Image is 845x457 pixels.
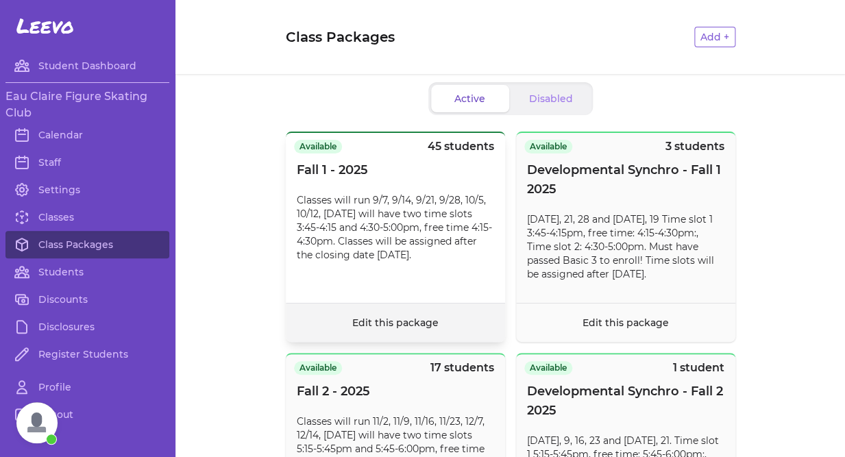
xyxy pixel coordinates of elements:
a: Classes [5,203,169,231]
a: Staff [5,149,169,176]
a: Student Dashboard [5,52,169,79]
a: Register Students [5,341,169,368]
a: Disclosures [5,313,169,341]
button: Available3 studentsDevelopmental Synchro - Fall 1 2025[DATE], 21, 28 and [DATE], 19 Time slot 1 3... [516,132,735,342]
span: Fall 2 - 2025 [297,382,370,401]
span: Available [294,361,342,375]
a: Calendar [5,121,169,149]
span: Leevo [16,14,74,38]
span: Developmental Synchro - Fall 1 2025 [527,160,724,199]
a: Class Packages [5,231,169,258]
a: Settings [5,176,169,203]
a: Profile [5,373,169,401]
span: Developmental Synchro - Fall 2 2025 [527,382,724,420]
button: Available45 studentsFall 1 - 2025Classes will run 9/7, 9/14, 9/21, 9/28, 10/5, 10/12, [DATE] will... [286,132,505,342]
a: Discounts [5,286,169,313]
p: 45 students [428,138,494,155]
span: Available [294,140,342,153]
button: Add + [694,27,735,47]
button: Active [431,85,509,112]
p: 17 students [430,360,494,376]
p: 3 students [665,138,724,155]
span: Available [524,361,572,375]
a: Edit this package [583,317,669,329]
span: Fall 1 - 2025 [297,160,368,180]
p: 1 student [673,360,724,376]
p: [DATE], 21, 28 and [DATE], 19 Time slot 1 3:45-4:15pm, free time: 4:15-4:30pm:, Time slot 2: 4:30... [527,212,724,281]
h3: Eau Claire Figure Skating Club [5,88,169,121]
a: Students [5,258,169,286]
span: Available [524,140,572,153]
button: Disabled [512,85,590,112]
a: Edit this package [352,317,439,329]
p: Classes will run 9/7, 9/14, 9/21, 9/28, 10/5, 10/12, [DATE] will have two time slots 3:45-4:15 an... [297,193,494,262]
a: Open chat [16,402,58,443]
a: Logout [5,401,169,428]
